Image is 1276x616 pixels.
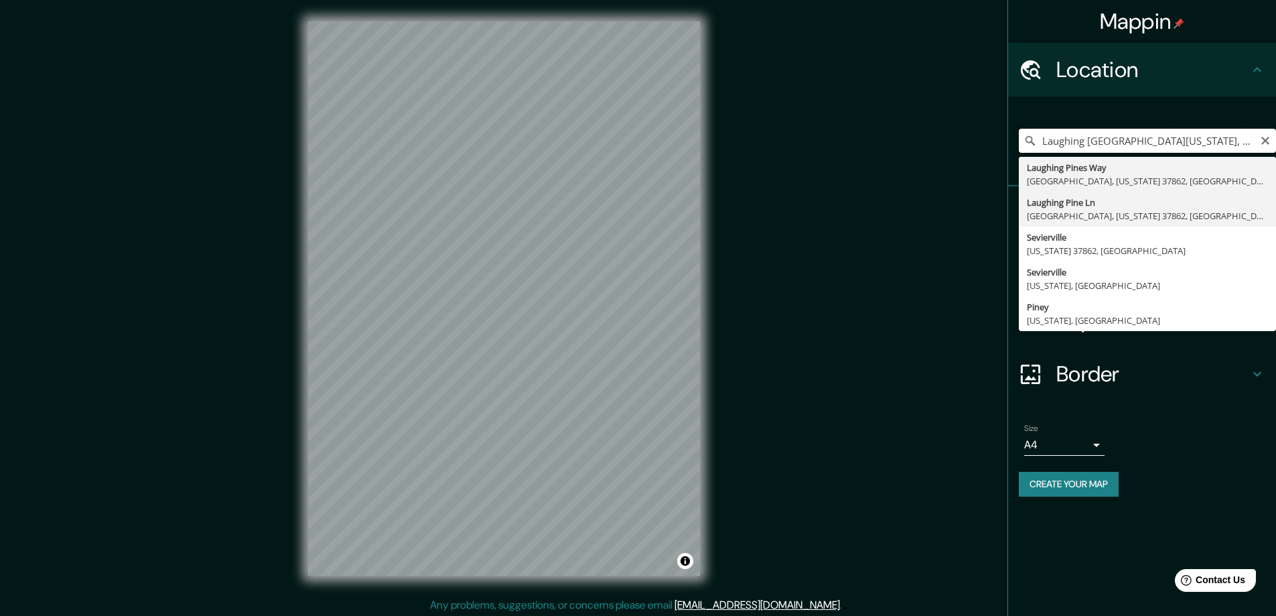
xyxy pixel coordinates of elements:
button: Toggle attribution [677,553,693,569]
div: Pins [1008,186,1276,240]
h4: Layout [1056,307,1249,334]
input: Pick your city or area [1019,129,1276,153]
div: Laughing Pines Way [1027,161,1268,174]
p: Any problems, suggestions, or concerns please email . [430,597,842,613]
div: . [842,597,844,613]
canvas: Map [308,21,700,576]
div: Location [1008,43,1276,97]
div: Sevierville [1027,231,1268,244]
div: [US_STATE] 37862, [GEOGRAPHIC_DATA] [1027,244,1268,257]
iframe: Help widget launcher [1157,564,1261,601]
div: [US_STATE], [GEOGRAPHIC_DATA] [1027,279,1268,292]
button: Create your map [1019,472,1119,497]
div: Laughing Pine Ln [1027,196,1268,209]
div: Sevierville [1027,265,1268,279]
div: . [844,597,847,613]
div: Layout [1008,294,1276,347]
div: Border [1008,347,1276,401]
h4: Border [1056,361,1249,387]
a: [EMAIL_ADDRESS][DOMAIN_NAME] [675,598,840,612]
div: [GEOGRAPHIC_DATA], [US_STATE] 37862, [GEOGRAPHIC_DATA] [1027,209,1268,223]
h4: Location [1056,56,1249,83]
div: A4 [1024,434,1105,456]
div: Piney [1027,300,1268,314]
div: [US_STATE], [GEOGRAPHIC_DATA] [1027,314,1268,327]
h4: Mappin [1100,8,1185,35]
div: [GEOGRAPHIC_DATA], [US_STATE] 37862, [GEOGRAPHIC_DATA] [1027,174,1268,188]
label: Size [1024,423,1038,434]
button: Clear [1260,133,1271,146]
div: Style [1008,240,1276,294]
img: pin-icon.png [1174,18,1184,29]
